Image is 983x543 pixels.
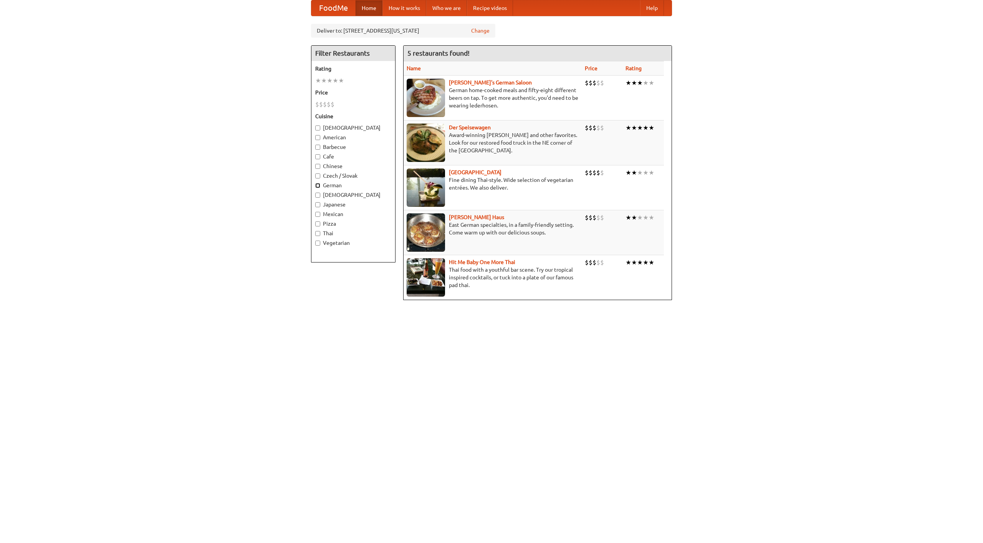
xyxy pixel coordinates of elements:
li: ★ [631,258,637,267]
li: ★ [649,213,654,222]
p: Fine dining Thai-style. Wide selection of vegetarian entrées. We also deliver. [407,176,579,191]
li: $ [596,213,600,222]
input: Czech / Slovak [315,173,320,178]
label: Vegetarian [315,239,391,247]
input: [DEMOGRAPHIC_DATA] [315,193,320,198]
li: ★ [626,213,631,222]
li: $ [596,124,600,132]
input: Cafe [315,154,320,159]
input: Chinese [315,164,320,169]
li: $ [600,79,604,87]
div: Deliver to: [STREET_ADDRESS][US_STATE] [311,24,495,38]
h5: Rating [315,65,391,73]
label: Mexican [315,210,391,218]
li: $ [592,79,596,87]
label: Czech / Slovak [315,172,391,180]
label: Barbecue [315,143,391,151]
input: Vegetarian [315,241,320,246]
a: Hit Me Baby One More Thai [449,259,515,265]
a: Rating [626,65,642,71]
li: $ [315,100,319,109]
li: $ [592,124,596,132]
a: Who we are [426,0,467,16]
li: ★ [631,168,637,177]
input: [DEMOGRAPHIC_DATA] [315,125,320,130]
li: ★ [643,79,649,87]
a: Price [585,65,597,71]
a: Home [356,0,382,16]
li: $ [600,258,604,267]
h5: Cuisine [315,112,391,120]
li: $ [589,213,592,222]
input: German [315,183,320,188]
img: babythai.jpg [407,258,445,297]
li: $ [600,168,604,177]
label: Japanese [315,201,391,208]
li: $ [589,258,592,267]
p: East German specialties, in a family-friendly setting. Come warm up with our delicious soups. [407,221,579,236]
img: kohlhaus.jpg [407,213,445,252]
a: Name [407,65,421,71]
li: $ [331,100,334,109]
li: $ [600,213,604,222]
li: $ [323,100,327,109]
ng-pluralize: 5 restaurants found! [407,50,470,57]
label: Pizza [315,220,391,228]
h4: Filter Restaurants [311,46,395,61]
li: ★ [649,79,654,87]
input: American [315,135,320,140]
li: ★ [315,76,321,85]
label: [DEMOGRAPHIC_DATA] [315,191,391,199]
a: Der Speisewagen [449,124,491,130]
li: ★ [649,124,654,132]
p: Award-winning [PERSON_NAME] and other favorites. Look for our restored food truck in the NE corne... [407,131,579,154]
li: $ [589,124,592,132]
li: $ [589,79,592,87]
li: ★ [626,79,631,87]
li: ★ [338,76,344,85]
li: ★ [643,213,649,222]
li: $ [327,100,331,109]
input: Mexican [315,212,320,217]
a: [PERSON_NAME]'s German Saloon [449,79,532,86]
li: $ [589,168,592,177]
li: $ [592,168,596,177]
label: [DEMOGRAPHIC_DATA] [315,124,391,132]
input: Pizza [315,221,320,226]
a: [PERSON_NAME] Haus [449,214,504,220]
li: ★ [643,124,649,132]
a: [GEOGRAPHIC_DATA] [449,169,501,175]
li: $ [600,124,604,132]
li: $ [319,100,323,109]
li: ★ [637,124,643,132]
li: $ [596,79,600,87]
li: ★ [626,168,631,177]
p: German home-cooked meals and fifty-eight different beers on tap. To get more authentic, you'd nee... [407,86,579,109]
li: ★ [649,258,654,267]
li: $ [585,124,589,132]
label: Cafe [315,153,391,160]
input: Japanese [315,202,320,207]
label: American [315,134,391,141]
a: How it works [382,0,426,16]
img: speisewagen.jpg [407,124,445,162]
li: $ [585,79,589,87]
li: ★ [327,76,333,85]
li: ★ [649,168,654,177]
li: $ [592,258,596,267]
li: $ [585,258,589,267]
input: Thai [315,231,320,236]
li: $ [592,213,596,222]
li: $ [585,168,589,177]
label: Thai [315,229,391,237]
li: ★ [637,168,643,177]
a: Help [640,0,664,16]
li: $ [596,258,600,267]
p: Thai food with a youthful bar scene. Try our tropical inspired cocktails, or tuck into a plate of... [407,266,579,289]
label: Chinese [315,162,391,170]
h5: Price [315,89,391,96]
